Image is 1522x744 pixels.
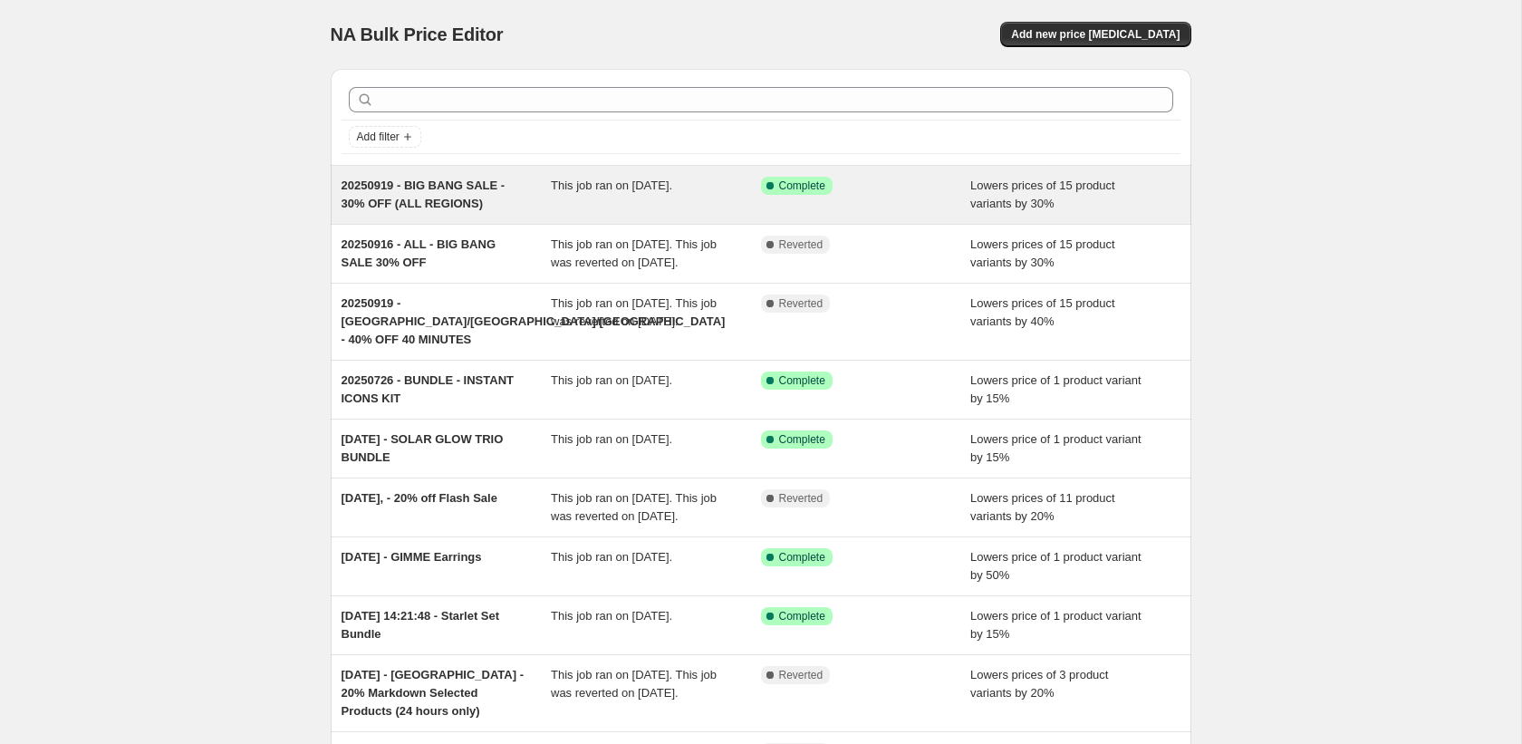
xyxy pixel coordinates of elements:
span: NA Bulk Price Editor [331,24,504,44]
span: Lowers prices of 3 product variants by 20% [970,668,1108,700]
span: Lowers prices of 11 product variants by 20% [970,491,1115,523]
span: Lowers prices of 15 product variants by 40% [970,296,1115,328]
span: 20250919 - [GEOGRAPHIC_DATA]/[GEOGRAPHIC_DATA]/[GEOGRAPHIC_DATA] - 40% OFF 40 MINUTES [342,296,726,346]
span: Reverted [779,491,824,506]
span: [DATE] 14:21:48 - Starlet Set Bundle [342,609,500,641]
span: Lowers price of 1 product variant by 50% [970,550,1141,582]
span: Lowers prices of 15 product variants by 30% [970,237,1115,269]
span: Complete [779,373,825,388]
span: This job ran on [DATE]. This job was reverted on [DATE]. [551,668,717,700]
span: Reverted [779,296,824,311]
span: Lowers prices of 15 product variants by 30% [970,179,1115,210]
span: 20250916 - ALL - BIG BANG SALE 30% OFF [342,237,496,269]
span: Reverted [779,668,824,682]
button: Add new price [MEDICAL_DATA] [1000,22,1190,47]
span: Complete [779,432,825,447]
span: This job ran on [DATE]. This job was reverted on [DATE]. [551,237,717,269]
span: Complete [779,550,825,565]
span: 20250919 - BIG BANG SALE - 30% OFF (ALL REGIONS) [342,179,506,210]
span: This job ran on [DATE]. [551,179,672,192]
span: Complete [779,609,825,623]
span: This job ran on [DATE]. This job was reverted on [DATE]. [551,491,717,523]
span: This job ran on [DATE]. [551,432,672,446]
span: Complete [779,179,825,193]
span: [DATE] - [GEOGRAPHIC_DATA] - 20% Markdown Selected Products (24 hours only) [342,668,524,718]
span: This job ran on [DATE]. [551,609,672,623]
span: This job ran on [DATE]. [551,373,672,387]
span: Lowers price of 1 product variant by 15% [970,432,1141,464]
span: Lowers price of 1 product variant by 15% [970,373,1141,405]
span: Lowers price of 1 product variant by 15% [970,609,1141,641]
button: Add filter [349,126,421,148]
span: Add filter [357,130,400,144]
span: 20250726 - BUNDLE - INSTANT ICONS KIT [342,373,514,405]
span: This job ran on [DATE]. This job was reverted on [DATE]. [551,296,717,328]
span: Add new price [MEDICAL_DATA] [1011,27,1180,42]
span: This job ran on [DATE]. [551,550,672,564]
span: Reverted [779,237,824,252]
span: [DATE] - SOLAR GLOW TRIO BUNDLE [342,432,504,464]
span: [DATE] - GIMME Earrings [342,550,482,564]
span: [DATE], - 20% off Flash Sale [342,491,497,505]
